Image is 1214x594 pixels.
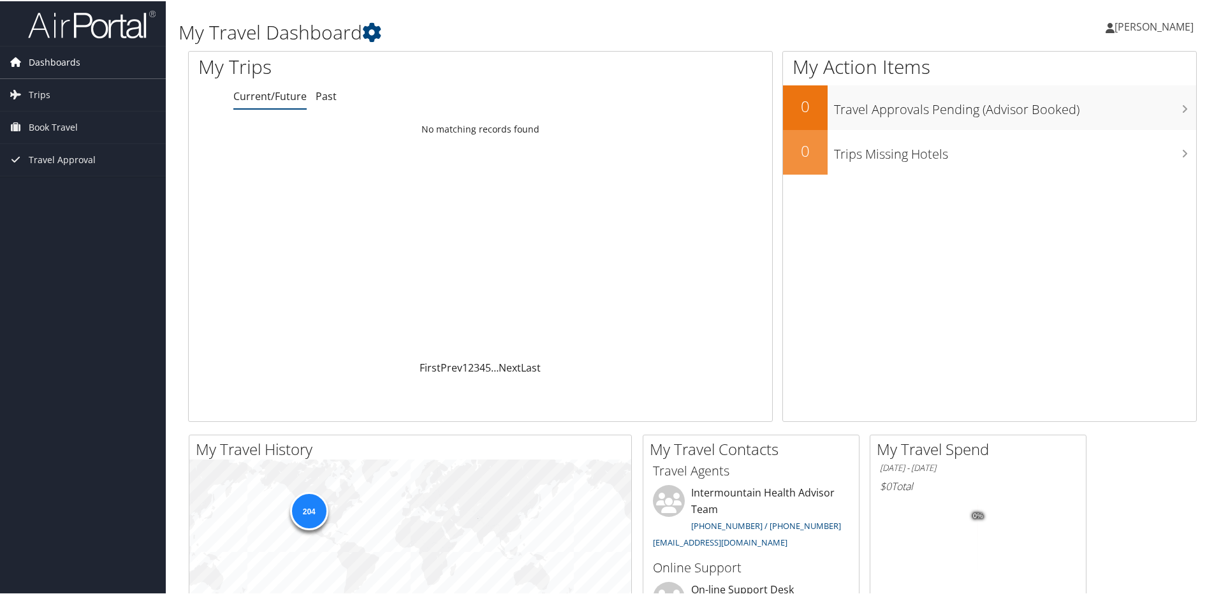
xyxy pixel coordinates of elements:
[653,461,849,479] h3: Travel Agents
[29,78,50,110] span: Trips
[834,93,1196,117] h3: Travel Approvals Pending (Advisor Booked)
[474,359,479,373] a: 3
[783,139,828,161] h2: 0
[499,359,521,373] a: Next
[462,359,468,373] a: 1
[653,535,787,547] a: [EMAIL_ADDRESS][DOMAIN_NAME]
[316,88,337,102] a: Past
[468,359,474,373] a: 2
[783,84,1196,129] a: 0Travel Approvals Pending (Advisor Booked)
[650,437,859,459] h2: My Travel Contacts
[647,484,856,552] li: Intermountain Health Advisor Team
[233,88,307,102] a: Current/Future
[28,8,156,38] img: airportal-logo.png
[653,558,849,576] h3: Online Support
[1115,18,1194,33] span: [PERSON_NAME]
[783,52,1196,79] h1: My Action Items
[29,110,78,142] span: Book Travel
[198,52,520,79] h1: My Trips
[880,478,891,492] span: $0
[877,437,1086,459] h2: My Travel Spend
[973,511,983,519] tspan: 0%
[179,18,864,45] h1: My Travel Dashboard
[29,143,96,175] span: Travel Approval
[521,359,541,373] a: Last
[491,359,499,373] span: …
[189,117,772,140] td: No matching records found
[441,359,462,373] a: Prev
[880,478,1076,492] h6: Total
[1106,6,1206,45] a: [PERSON_NAME]
[485,359,491,373] a: 5
[783,94,828,116] h2: 0
[880,461,1076,473] h6: [DATE] - [DATE]
[479,359,485,373] a: 4
[196,437,631,459] h2: My Travel History
[420,359,441,373] a: First
[29,45,80,77] span: Dashboards
[691,519,841,530] a: [PHONE_NUMBER] / [PHONE_NUMBER]
[834,138,1196,162] h3: Trips Missing Hotels
[783,129,1196,173] a: 0Trips Missing Hotels
[289,491,328,529] div: 204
